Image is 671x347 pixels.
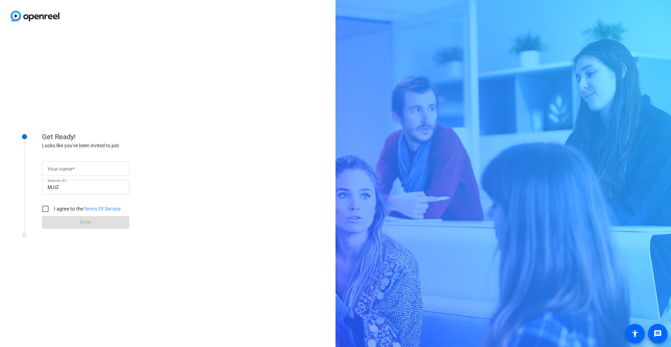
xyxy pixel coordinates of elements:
mat-icon: accessibility [631,330,639,338]
mat-icon: message [654,330,662,338]
mat-label: Session ID [48,178,65,183]
mat-label: Your name [48,166,72,172]
label: I agree to the [52,205,121,212]
a: Terms Of Service [84,206,121,212]
div: Looks like you've been invited to join [42,142,182,149]
div: Get Ready! [42,132,182,142]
